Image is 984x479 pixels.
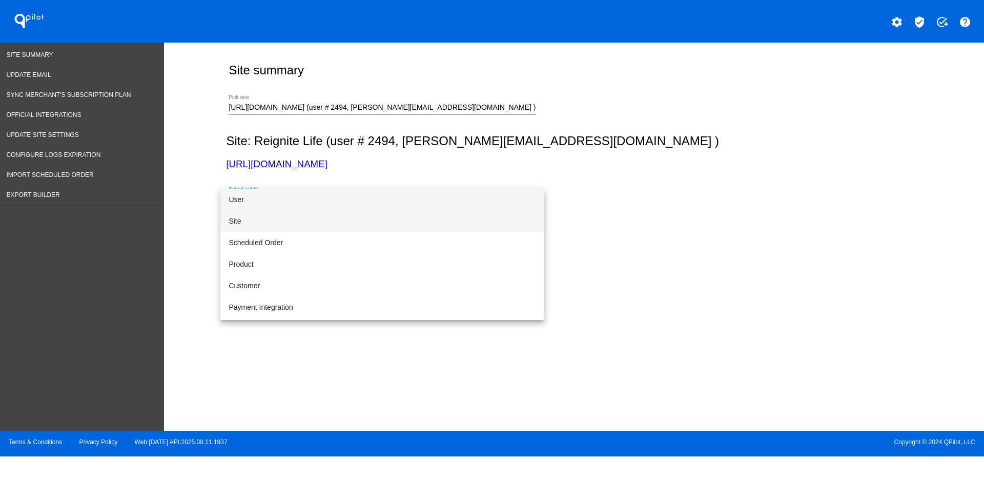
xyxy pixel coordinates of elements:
span: Site [229,210,536,232]
span: Customer [229,275,536,296]
span: Shipping Integration [229,318,536,340]
span: Scheduled Order [229,232,536,253]
span: User [229,189,536,210]
span: Product [229,253,536,275]
span: Payment Integration [229,296,536,318]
